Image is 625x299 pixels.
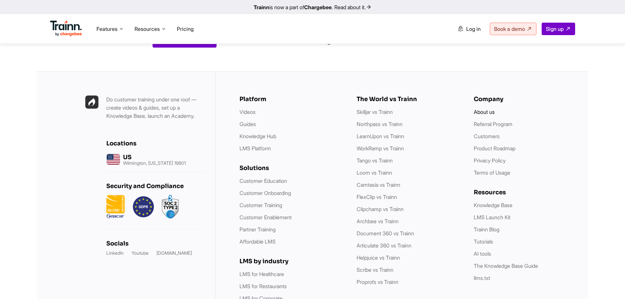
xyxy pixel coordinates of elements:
img: ISO [106,195,125,219]
a: Affordable LMS [240,238,276,245]
a: Book a demo [490,23,536,35]
b: Chargebee [304,4,332,11]
a: Scribe vs Trainn [357,267,393,273]
a: Helpjuice vs Trainn [357,254,400,261]
span: Sign up [546,26,564,32]
a: llms.txt [474,275,490,281]
a: Tango vs Trainn [357,157,393,164]
a: Document 360 vs Trainn [357,230,414,237]
span: Log in [466,26,481,32]
a: Product Roadmap [474,145,515,152]
a: AI tools [474,250,491,257]
a: Youtube [132,250,149,256]
a: Knowledge Base [474,202,512,208]
a: The Knowledge Base Guide [474,263,538,269]
a: LMS for Healthcare [240,271,284,277]
a: LMS for Restaurants [240,283,287,289]
h6: LMS by industry [240,258,344,265]
a: Knowledge Hub [240,133,276,139]
a: Customer Education [240,178,287,184]
img: GDPR.png [133,195,154,219]
a: Pricing [177,26,194,32]
h6: The World vs Trainn [357,96,461,103]
a: Referral Program [474,121,512,127]
a: [DOMAIN_NAME] [156,250,192,256]
h6: Locations [106,140,205,147]
a: LMS Launch Kit [474,214,510,221]
img: soc2 [162,195,179,219]
a: Proprofs vs Trainn [357,279,398,285]
a: Log in [454,23,485,35]
a: Northpass vs Trainn [357,121,403,127]
h6: Solutions [240,164,344,172]
a: Tutorials [474,238,493,245]
a: Customers [474,133,500,139]
a: FlexClip vs Trainn [357,194,397,200]
p: Wilmington, [US_STATE] 19801 [123,161,186,165]
a: About us [474,109,495,115]
span: Features [96,25,117,32]
h6: Security and Compliance [106,182,205,190]
a: Loom vs Trainn [357,169,392,176]
a: Customer Training [240,202,282,208]
h6: US [123,154,186,161]
a: Privacy Policy [474,157,506,164]
img: Trainn Logo [50,21,82,36]
a: LinkedIn [106,250,124,256]
a: LearnUpon vs Trainn [357,133,404,139]
a: Archbee vs Trainn [357,218,399,224]
a: Skilljar vs Trainn [357,109,393,115]
p: Do customer training under one roof — create videos & guides, set up a Knowledge Base, launch an ... [106,96,205,120]
a: Customer Onboarding [240,190,291,196]
h6: Socials [106,240,205,247]
span: Book a demo [494,26,525,32]
iframe: Chat Widget [592,267,625,299]
h6: Resources [474,189,578,196]
a: Customer Enablement [240,214,292,221]
a: Clipchamp vs Trainn [357,206,404,212]
a: Videos [240,109,256,115]
img: us headquarters [106,152,120,166]
h6: Company [474,96,578,103]
a: Camtasia vs Trainn [357,182,400,188]
a: Partner Training [240,226,276,233]
h6: Platform [240,96,344,103]
a: Trainn Blog [474,226,499,233]
a: LMS Platform [240,145,271,152]
a: Terms of Usage [474,169,510,176]
img: Trainn | everything under one roof [85,96,98,109]
b: Trainn [254,4,269,11]
a: Sign up [542,23,575,35]
a: Guides [240,121,256,127]
span: Resources [135,25,160,32]
a: WorkRamp vs Trainn [357,145,404,152]
a: Articulate 360 vs Trainn [357,242,411,249]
